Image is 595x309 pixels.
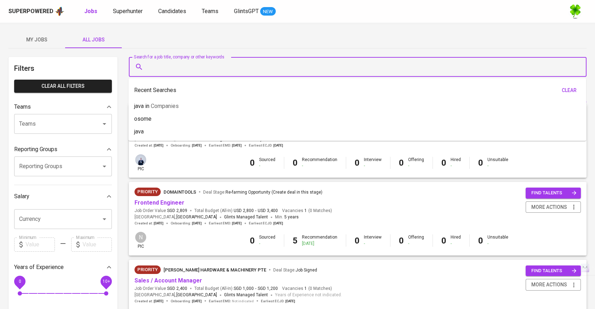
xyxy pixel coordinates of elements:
span: clear [561,86,578,95]
img: f9493b8c-82b8-4f41-8722-f5d69bb1b761.jpg [568,4,582,18]
span: [DATE] [232,221,242,226]
span: find talents [531,189,577,197]
b: Jobs [84,8,97,15]
span: 1 [303,286,307,292]
span: Re-farming Opportunity (Create deal in this stage) [225,190,322,195]
button: find talents [526,265,581,276]
button: Open [99,161,109,171]
div: Years of Experience [14,260,112,274]
div: pic [135,231,147,250]
span: [DATE] [273,221,283,226]
span: [GEOGRAPHIC_DATA] , [135,214,217,221]
span: Earliest ECJD : [249,143,283,148]
b: 0 [478,236,483,246]
div: Interview [364,157,382,169]
div: Recommendation [302,157,337,169]
div: - [487,163,508,169]
span: more actions [531,203,567,212]
button: Clear All filters [14,80,112,93]
span: 5 years [284,214,299,219]
span: Teams [202,8,218,15]
span: 1 [303,208,307,214]
span: [DATE] [285,299,295,304]
div: - [364,163,382,169]
span: Years of Experience not indicated. [275,292,342,299]
span: Glints Managed Talent [224,214,268,219]
div: - [259,241,275,247]
a: Sales / Account Manager [135,277,202,284]
div: Superpowered [8,7,53,16]
b: 0 [250,236,255,246]
button: more actions [526,279,581,291]
span: Candidates [158,8,186,15]
b: 0 [441,158,446,168]
div: Unsuitable [487,234,508,246]
b: 0 [355,158,360,168]
span: NEW [260,8,276,15]
p: java in [134,102,179,110]
span: [PERSON_NAME] Hardware & Machinery Pte [164,267,266,273]
span: Not indicated [232,299,254,304]
p: osome [134,115,151,123]
div: Unsuitable [487,157,508,169]
p: Salary [14,192,29,201]
span: Earliest EMD : [209,299,254,304]
span: [DATE] [154,299,164,304]
div: New Job received from Demand Team [135,265,161,274]
div: - [451,241,461,247]
span: All Jobs [69,35,118,44]
span: SGD 2,809 [167,208,187,214]
span: Companies [151,103,179,109]
div: Sourced [259,157,275,169]
b: 0 [293,158,298,168]
button: find talents [526,188,581,199]
button: clear [558,84,580,97]
div: Recent Searches [134,84,580,97]
div: Hired [451,234,461,246]
span: 0 [18,279,21,284]
span: [DATE] [192,221,202,226]
span: Created at : [135,143,164,148]
span: Job Signed [296,268,317,273]
h6: Filters [14,63,112,74]
span: more actions [531,280,567,289]
span: Vacancies ( 0 Matches ) [282,208,332,214]
b: 0 [399,236,404,246]
input: Value [25,238,55,252]
span: Clear All filters [20,82,106,91]
div: Offering [408,234,424,246]
span: Superhunter [113,8,143,15]
div: N [135,231,147,244]
span: SGD 1,000 [234,286,254,292]
div: New Job received from Demand Team [135,188,161,196]
p: java [134,127,144,136]
span: Min. [275,214,299,219]
span: Deal Stage : [203,190,322,195]
p: Years of Experience [14,263,64,271]
div: Interview [364,234,382,246]
span: [DATE] [273,143,283,148]
div: - [408,241,424,247]
button: Open [99,119,109,129]
b: 0 [478,158,483,168]
b: 0 [355,236,360,246]
span: [DATE] [192,143,202,148]
button: more actions [526,201,581,213]
a: Teams [202,7,220,16]
span: Earliest EMD : [209,221,242,226]
span: Onboarding : [171,143,202,148]
span: Created at : [135,299,164,304]
b: 5 [293,236,298,246]
b: 0 [399,158,404,168]
b: 0 [250,158,255,168]
b: 0 [441,236,446,246]
input: Value [82,238,112,252]
span: Earliest ECJD : [261,299,295,304]
span: GlintsGPT [234,8,259,15]
span: DomainTools [164,189,196,195]
span: Created at : [135,221,164,226]
p: Reporting Groups [14,145,57,154]
span: Priority [135,266,161,273]
span: Glints Managed Talent [224,292,268,297]
span: SGD 2,400 [167,286,187,292]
